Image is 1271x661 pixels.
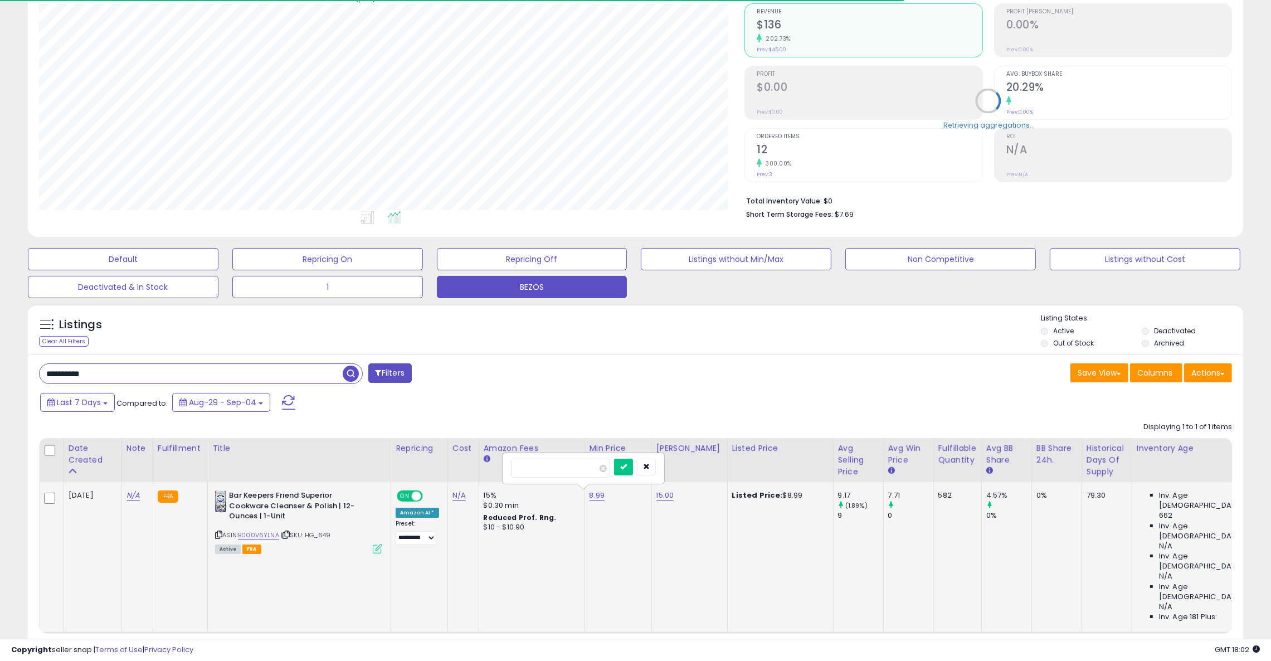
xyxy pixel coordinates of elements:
[232,276,423,298] button: 1
[888,466,895,476] small: Avg Win Price.
[212,443,386,454] div: Title
[39,336,89,347] div: Clear All Filters
[69,490,113,500] div: [DATE]
[838,490,883,500] div: 9.17
[888,490,933,500] div: 7.71
[11,644,52,655] strong: Copyright
[1036,443,1077,466] div: BB Share 24h.
[1159,521,1261,541] span: Inv. Age [DEMOGRAPHIC_DATA]:
[1053,326,1074,336] label: Active
[396,443,443,454] div: Repricing
[126,490,140,501] a: N/A
[484,500,576,511] div: $0.30 min
[215,490,382,552] div: ASIN:
[116,398,168,409] span: Compared to:
[69,443,117,466] div: Date Created
[437,248,627,270] button: Repricing Off
[1159,511,1172,521] span: 662
[590,443,647,454] div: Min Price
[888,511,933,521] div: 0
[1159,602,1172,612] span: N/A
[1087,443,1127,478] div: Historical Days Of Supply
[1137,367,1172,378] span: Columns
[732,490,783,500] b: Listed Price:
[1215,644,1260,655] span: 2025-09-12 18:02 GMT
[1130,363,1182,382] button: Columns
[1041,313,1243,324] p: Listing States:
[126,443,148,454] div: Note
[452,490,466,501] a: N/A
[1159,612,1218,622] span: Inv. Age 181 Plus:
[938,490,973,500] div: 582
[158,490,178,503] small: FBA
[986,466,993,476] small: Avg BB Share.
[172,393,270,412] button: Aug-29 - Sep-04
[158,443,203,454] div: Fulfillment
[986,490,1031,500] div: 4.57%
[396,508,439,518] div: Amazon AI *
[938,443,977,466] div: Fulfillable Quantity
[1036,490,1073,500] div: 0%
[845,501,868,510] small: (1.89%)
[732,443,829,454] div: Listed Price
[656,443,723,454] div: [PERSON_NAME]
[838,511,883,521] div: 9
[421,492,439,501] span: OFF
[1184,363,1232,382] button: Actions
[484,490,576,500] div: 15%
[437,276,627,298] button: BEZOS
[1087,490,1123,500] div: 79.30
[40,393,115,412] button: Last 7 Days
[484,454,490,464] small: Amazon Fees.
[281,531,330,540] span: | SKU: HG_649
[1154,338,1184,348] label: Archived
[11,645,193,655] div: seller snap | |
[229,490,364,524] b: Bar Keepers Friend Superior Cookware Cleanser & Polish | 12-Ounces | 1-Unit
[242,545,261,554] span: FBA
[943,120,1033,130] div: Retrieving aggregations..
[1159,582,1261,602] span: Inv. Age [DEMOGRAPHIC_DATA]-180:
[95,644,143,655] a: Terms of Use
[838,443,879,478] div: Avg Selling Price
[396,520,439,545] div: Preset:
[1050,248,1240,270] button: Listings without Cost
[1159,551,1261,571] span: Inv. Age [DEMOGRAPHIC_DATA]:
[1143,422,1232,432] div: Displaying 1 to 1 of 1 items
[398,492,412,501] span: ON
[189,397,256,408] span: Aug-29 - Sep-04
[590,490,605,501] a: 8.99
[57,397,101,408] span: Last 7 Days
[986,443,1027,466] div: Avg BB Share
[28,248,218,270] button: Default
[1070,363,1128,382] button: Save View
[986,511,1031,521] div: 0%
[368,363,412,383] button: Filters
[28,276,218,298] button: Deactivated & In Stock
[1159,541,1172,551] span: N/A
[845,248,1036,270] button: Non Competitive
[1159,490,1261,511] span: Inv. Age [DEMOGRAPHIC_DATA]:
[484,523,576,532] div: $10 - $10.90
[215,545,241,554] span: All listings currently available for purchase on Amazon
[59,317,102,333] h5: Listings
[144,644,193,655] a: Privacy Policy
[888,443,929,466] div: Avg Win Price
[1154,326,1196,336] label: Deactivated
[484,443,580,454] div: Amazon Fees
[484,513,557,522] b: Reduced Prof. Rng.
[1137,443,1265,454] div: Inventory Age
[232,248,423,270] button: Repricing On
[452,443,474,454] div: Cost
[238,531,279,540] a: B000V6YLNA
[732,490,825,500] div: $8.99
[1159,571,1172,581] span: N/A
[1053,338,1094,348] label: Out of Stock
[641,248,831,270] button: Listings without Min/Max
[656,490,674,501] a: 15.00
[215,490,226,513] img: 51kY+eaq0vL._SL40_.jpg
